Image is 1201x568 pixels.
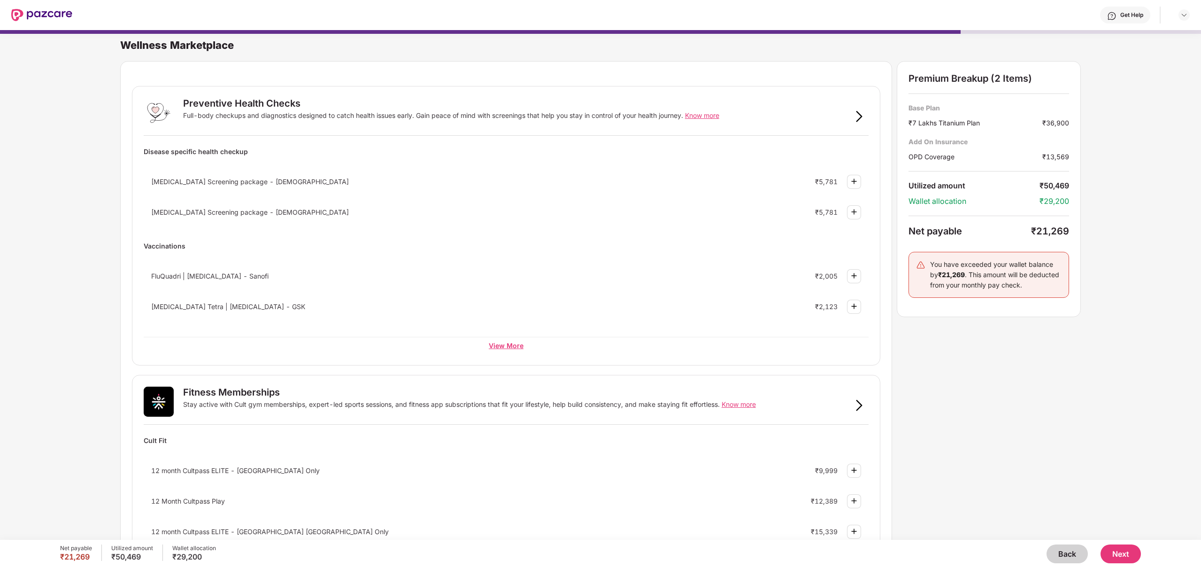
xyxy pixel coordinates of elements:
[183,400,850,409] div: Stay active with Cult gym memberships, expert-led sports sessions, and fitness app subscriptions ...
[144,98,174,128] img: Preventive Health Checks
[111,545,153,552] div: Utilized amount
[111,552,153,561] div: ₹50,469
[144,238,869,254] div: Vaccinations
[811,497,838,505] div: ₹12,389
[151,208,349,216] span: [MEDICAL_DATA] Screening package - [DEMOGRAPHIC_DATA]
[722,400,756,408] span: Know more
[811,528,838,536] div: ₹15,339
[938,271,965,279] b: ₹21,269
[815,303,838,311] div: ₹2,123
[848,301,860,312] img: svg+xml;base64,PHN2ZyBpZD0iUGx1cy0zMngzMiIgeG1sbnM9Imh0dHA6Ly93d3cudzMub3JnLzIwMDAvc3ZnIiB3aWR0aD...
[815,272,838,280] div: ₹2,005
[908,118,1042,128] div: ₹7 Lakhs Titanium Plan
[151,497,225,505] span: 12 Month Cultpass Play
[1039,196,1069,206] div: ₹29,200
[930,259,1062,290] div: You have exceeded your wallet balance by . This amount will be deducted from your monthly pay check.
[183,111,850,120] div: Full-body checkups and diagnostics designed to catch health issues early. Gain peace of mind with...
[815,467,838,475] div: ₹9,999
[151,303,305,311] span: [MEDICAL_DATA] Tetra | [MEDICAL_DATA] - GSK
[854,400,865,411] img: svg+xml;base64,PHN2ZyB3aWR0aD0iOSIgaGVpZ2h0PSIxNiIgdmlld0JveD0iMCAwIDkgMTYiIGZpbGw9Im5vbmUiIHhtbG...
[908,226,1031,237] div: Net payable
[144,143,869,160] div: Disease specific health checkup
[1120,11,1143,19] div: Get Help
[848,465,860,476] img: svg+xml;base64,PHN2ZyBpZD0iUGx1cy0zMngzMiIgeG1sbnM9Imh0dHA6Ly93d3cudzMub3JnLzIwMDAvc3ZnIiB3aWR0aD...
[848,176,860,187] img: svg+xml;base64,PHN2ZyBpZD0iUGx1cy0zMngzMiIgeG1sbnM9Imh0dHA6Ly93d3cudzMub3JnLzIwMDAvc3ZnIiB3aWR0aD...
[1042,118,1069,128] div: ₹36,900
[815,178,838,186] div: ₹5,781
[172,552,216,561] div: ₹29,200
[11,9,72,21] img: New Pazcare Logo
[144,337,869,354] div: View More
[916,260,925,270] img: svg+xml;base64,PHN2ZyB4bWxucz0iaHR0cDovL3d3dy53My5vcmcvMjAwMC9zdmciIHdpZHRoPSIyNCIgaGVpZ2h0PSIyNC...
[183,387,280,398] div: Fitness Memberships
[685,111,719,119] span: Know more
[151,467,320,475] span: 12 month Cultpass ELITE - [GEOGRAPHIC_DATA] Only
[908,103,1069,112] div: Base Plan
[172,545,216,552] div: Wallet allocation
[144,432,869,449] div: Cult Fit
[848,495,860,506] img: svg+xml;base64,PHN2ZyBpZD0iUGx1cy0zMngzMiIgeG1sbnM9Imh0dHA6Ly93d3cudzMub3JnLzIwMDAvc3ZnIiB3aWR0aD...
[1180,11,1188,19] img: svg+xml;base64,PHN2ZyBpZD0iRHJvcGRvd24tMzJ4MzIiIHhtbG5zPSJodHRwOi8vd3d3LnczLm9yZy8yMDAwL3N2ZyIgd2...
[151,272,269,280] span: FluQuadri | [MEDICAL_DATA] - Sanofi
[848,270,860,281] img: svg+xml;base64,PHN2ZyBpZD0iUGx1cy0zMngzMiIgeG1sbnM9Imh0dHA6Ly93d3cudzMub3JnLzIwMDAvc3ZnIiB3aWR0aD...
[120,39,1201,52] div: Wellness Marketplace
[848,206,860,218] img: svg+xml;base64,PHN2ZyBpZD0iUGx1cy0zMngzMiIgeG1sbnM9Imh0dHA6Ly93d3cudzMub3JnLzIwMDAvc3ZnIiB3aWR0aD...
[854,111,865,122] img: svg+xml;base64,PHN2ZyB3aWR0aD0iOSIgaGVpZ2h0PSIxNiIgdmlld0JveD0iMCAwIDkgMTYiIGZpbGw9Im5vbmUiIHhtbG...
[1101,545,1141,563] button: Next
[908,73,1069,84] div: Premium Breakup (2 Items)
[1039,181,1069,191] div: ₹50,469
[908,181,1039,191] div: Utilized amount
[908,152,1042,162] div: OPD Coverage
[815,208,838,216] div: ₹5,781
[1042,152,1069,162] div: ₹13,569
[144,387,174,417] img: Fitness Memberships
[908,137,1069,146] div: Add On Insurance
[151,528,389,536] span: 12 month Cultpass ELITE - [GEOGRAPHIC_DATA] [GEOGRAPHIC_DATA] Only
[60,552,92,561] div: ₹21,269
[908,196,1039,206] div: Wallet allocation
[60,545,92,552] div: Net payable
[1047,545,1088,563] button: Back
[151,178,349,186] span: [MEDICAL_DATA] Screening package - [DEMOGRAPHIC_DATA]
[1107,11,1116,21] img: svg+xml;base64,PHN2ZyBpZD0iSGVscC0zMngzMiIgeG1sbnM9Imh0dHA6Ly93d3cudzMub3JnLzIwMDAvc3ZnIiB3aWR0aD...
[183,98,300,109] div: Preventive Health Checks
[848,526,860,537] img: svg+xml;base64,PHN2ZyBpZD0iUGx1cy0zMngzMiIgeG1sbnM9Imh0dHA6Ly93d3cudzMub3JnLzIwMDAvc3ZnIiB3aWR0aD...
[1031,226,1069,237] div: ₹21,269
